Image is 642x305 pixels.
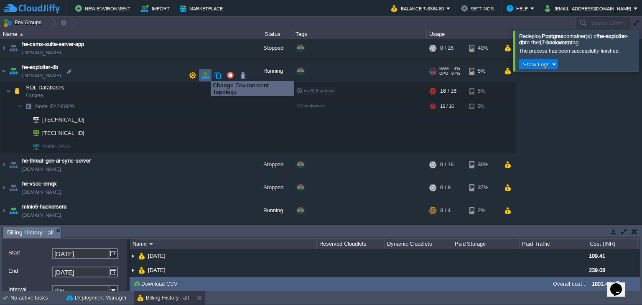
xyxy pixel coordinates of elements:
[252,29,293,39] div: Status
[22,216,61,225] a: [DOMAIN_NAME]
[10,291,63,305] div: No active tasks
[520,239,587,249] div: Paid Traffic
[23,119,28,132] img: AMDAwAAAACH5BAEAAAAALAAAAAABAAEAAAICRAEAOw==
[22,69,58,77] a: he-exploiter-db
[147,267,167,274] a: [DATE]
[138,294,189,302] button: Billing History : all
[25,89,66,97] span: SQL Databases
[469,105,497,118] div: 5%
[469,182,497,204] div: 37%
[589,267,605,273] span: 239.08
[519,33,628,46] span: Redeploy container(s) of to the tag
[0,65,7,88] img: AMDAwAAAACH5BAEAAAAALAAAAAABAAEAAAICRAEAOw==
[130,263,136,277] img: AMDAwAAAACH5BAEAAAAALAAAAAABAAEAAAICRAEAOw==
[592,281,611,287] label: 1801.49
[22,170,61,179] span: [DOMAIN_NAME]
[34,108,75,115] span: 240829
[41,135,86,142] a: [TECHNICAL_ID]
[20,33,23,36] img: AMDAwAAAACH5BAEAAAAALAAAAAABAAEAAAICRAEAOw==
[8,65,19,88] img: AMDAwAAAACH5BAEAAAAALAAAAAABAAEAAAICRAEAOw==
[293,29,426,39] div: Tags
[0,182,7,204] img: AMDAwAAAACH5BAEAAAAALAAAAAABAAEAAAICRAEAOw==
[607,272,634,297] iframe: chat widget
[22,208,66,216] a: minio5-hackersera
[22,185,57,193] a: he-vsoc-emqx
[297,109,325,114] span: 17-bookworm
[26,98,43,103] span: Postgres
[469,88,497,105] div: 5%
[440,182,451,204] div: 0 / 8
[542,33,563,39] b: Postgres
[440,105,454,118] div: 16 / 16
[439,76,448,81] span: CPU
[34,108,75,115] a: Node ID:240829
[147,252,167,259] a: [DATE]
[553,281,586,287] label: Overall cost :
[25,90,66,96] a: SQL DatabasesPostgres
[22,54,61,62] span: [DOMAIN_NAME]
[22,162,91,170] a: he-threat-gen-ai-sync-server
[519,48,637,54] div: The process has been successfully finished.
[453,239,520,249] div: Paid Storage
[251,159,293,181] div: Stopped
[8,267,51,275] label: End
[41,119,86,132] span: [TECHNICAL_ID]
[440,42,453,65] div: 0 / 16
[8,42,19,65] img: AMDAwAAAACH5BAEAAAAALAAAAAABAAEAAAICRAEAOw==
[130,249,136,263] img: AMDAwAAAACH5BAEAAAAALAAAAAABAAEAAAICRAEAOw==
[8,285,51,294] label: Interval
[18,105,23,118] img: AMDAwAAAACH5BAEAAAAALAAAAAABAAEAAAICRAEAOw==
[138,263,145,277] img: AMDAwAAAACH5BAEAAAAALAAAAAABAAEAAAICRAEAOw==
[461,3,496,13] button: Settings
[451,76,460,81] span: 97%
[440,88,456,105] div: 16 / 16
[251,182,293,204] div: Stopped
[23,132,28,145] img: AMDAwAAAACH5BAEAAAAALAAAAAABAAEAAAICRAEAOw==
[588,239,637,249] div: Cost (INR)
[35,109,56,115] span: Node ID:
[28,145,39,158] img: AMDAwAAAACH5BAEAAAAALAAAAAABAAEAAAICRAEAOw==
[251,205,293,227] div: Running
[385,239,452,249] div: Dynamic Cloudlets
[8,182,19,204] img: AMDAwAAAACH5BAEAAAAALAAAAAABAAEAAAICRAEAOw==
[1,29,251,39] div: Name
[22,46,84,54] a: he-csms-suite-server-app
[440,205,451,227] div: 3 / 4
[317,239,384,249] div: Reserved Cloudlets
[469,159,497,181] div: 30%
[23,105,34,118] img: AMDAwAAAACH5BAEAAAAALAAAAAABAAEAAAICRAEAOw==
[251,65,293,88] div: Running
[8,159,19,181] img: AMDAwAAAACH5BAEAAAAALAAAAAABAAEAAAICRAEAOw==
[7,227,53,238] span: Billing History : all
[180,3,225,13] button: Marketplace
[3,17,44,28] button: Env Groups
[23,145,28,158] img: AMDAwAAAACH5BAEAAAAALAAAAAABAAEAAAICRAEAOw==
[507,3,530,13] button: Help
[8,248,51,257] label: Start
[149,243,153,245] img: AMDAwAAAACH5BAEAAAAALAAAAAABAAEAAAICRAEAOw==
[545,3,634,13] button: [EMAIL_ADDRESS][DOMAIN_NAME]
[452,71,460,76] span: 4%
[469,42,497,65] div: 40%
[589,253,605,259] span: 109.41
[138,249,145,263] img: AMDAwAAAACH5BAEAAAAALAAAAAABAAEAAAICRAEAOw==
[28,119,39,132] img: AMDAwAAAACH5BAEAAAAALAAAAAABAAEAAAICRAEAOw==
[22,193,61,202] span: [DOMAIN_NAME]
[469,65,497,88] div: 5%
[6,88,11,105] img: AMDAwAAAACH5BAEAAAAALAAAAAABAAEAAAICRAEAOw==
[11,88,23,105] img: AMDAwAAAACH5BAEAAAAALAAAAAABAAEAAAICRAEAOw==
[66,294,127,302] button: Deployment Manager
[519,33,628,46] b: he-exploiter-db
[133,280,180,287] button: Download CSV
[75,3,133,13] button: New Environment
[41,132,86,145] span: [TECHNICAL_ID]
[130,239,316,249] div: Name
[439,71,448,76] span: RAM
[539,39,571,46] b: 17-bookworm
[520,61,552,68] button: Show Logs
[469,205,497,227] div: 2%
